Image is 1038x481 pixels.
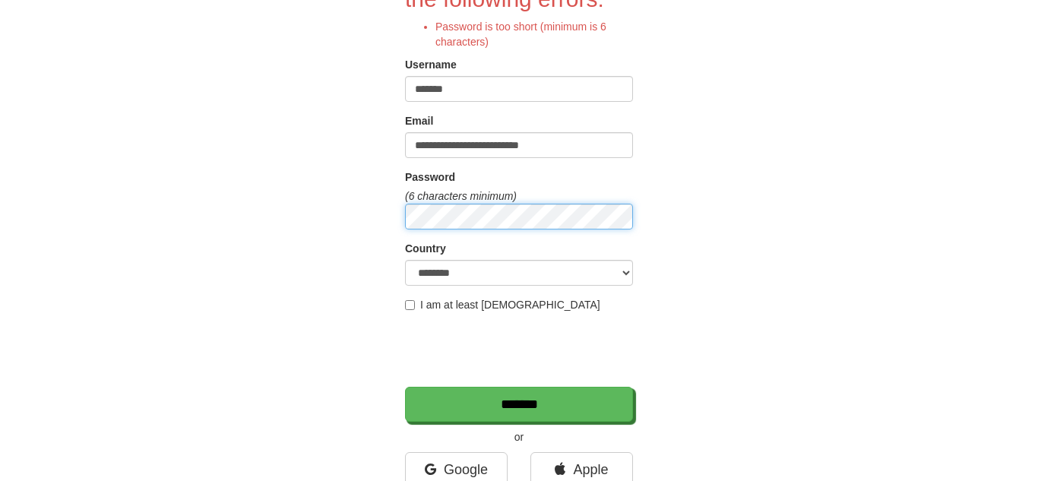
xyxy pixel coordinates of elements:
label: I am at least [DEMOGRAPHIC_DATA] [405,297,600,312]
li: Password is too short (minimum is 6 characters) [435,19,633,49]
iframe: reCAPTCHA [405,320,636,379]
label: Email [405,113,433,128]
label: Country [405,241,446,256]
label: Username [405,57,457,72]
label: Password [405,169,455,185]
p: or [405,429,633,445]
input: I am at least [DEMOGRAPHIC_DATA] [405,300,415,310]
em: (6 characters minimum) [405,190,517,202]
